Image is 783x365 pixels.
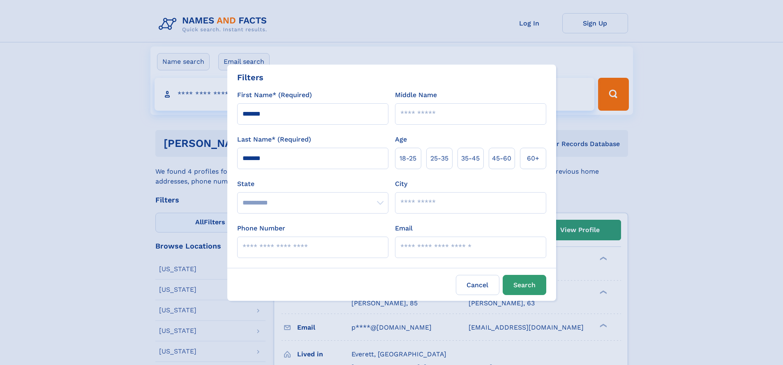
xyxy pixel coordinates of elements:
[395,223,413,233] label: Email
[237,135,311,144] label: Last Name* (Required)
[395,135,407,144] label: Age
[456,275,499,295] label: Cancel
[503,275,546,295] button: Search
[527,153,539,163] span: 60+
[395,179,407,189] label: City
[461,153,480,163] span: 35‑45
[400,153,416,163] span: 18‑25
[492,153,511,163] span: 45‑60
[430,153,448,163] span: 25‑35
[237,223,285,233] label: Phone Number
[395,90,437,100] label: Middle Name
[237,90,312,100] label: First Name* (Required)
[237,179,388,189] label: State
[237,71,263,84] div: Filters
